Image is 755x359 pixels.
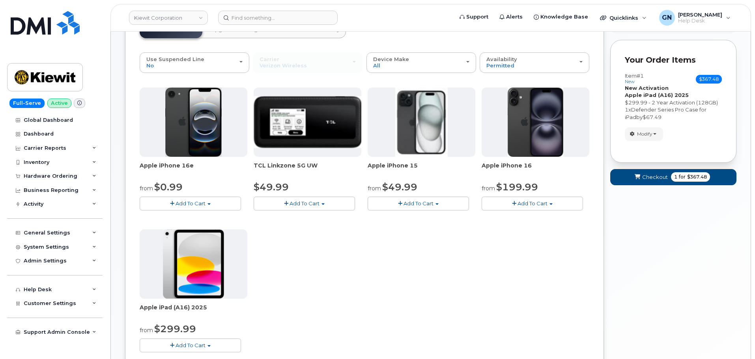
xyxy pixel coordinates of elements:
[482,185,495,192] small: from
[642,173,668,181] span: Checkout
[154,181,183,193] span: $0.99
[146,56,204,62] span: Use Suspended Line
[610,169,736,185] button: Checkout 1 for $367.48
[482,162,589,177] div: Apple iPhone 16
[154,323,196,335] span: $299.99
[146,62,154,69] span: No
[140,52,249,73] button: Use Suspended Line No
[496,181,538,193] span: $199.99
[540,13,588,21] span: Knowledge Base
[625,92,689,98] strong: Apple iPad (A16) 2025
[373,56,409,62] span: Device Make
[480,52,589,73] button: Availability Permitted
[486,62,514,69] span: Permitted
[140,303,247,319] div: Apple iPad (A16) 2025
[368,162,475,177] div: Apple iPhone 15
[678,18,722,24] span: Help Desk
[165,87,222,157] img: iphone16e.png
[404,200,434,206] span: Add To Cart
[654,10,736,26] div: Geoffrey Newport
[395,87,448,157] img: iphone15.jpg
[625,85,669,91] strong: New Activation
[721,325,749,353] iframe: Messenger Launcher
[368,197,469,210] button: Add To Cart
[678,11,722,18] span: [PERSON_NAME]
[482,197,583,210] button: Add To Cart
[140,185,153,192] small: from
[687,173,707,180] span: $367.48
[625,73,644,84] h3: Item
[218,11,338,25] input: Find something...
[176,200,206,206] span: Add To Cart
[637,130,652,138] span: Modify
[643,114,662,120] span: $67.49
[254,96,361,148] img: linkzone5g.png
[637,73,644,79] span: #1
[254,162,361,177] div: TCL Linkzone 5G UW
[662,13,672,22] span: GN
[508,87,563,157] img: iphone_16_plus.png
[140,339,241,352] button: Add To Cart
[140,197,241,210] button: Add To Cart
[506,13,523,21] span: Alerts
[674,173,677,180] span: 1
[625,106,722,121] div: x by
[373,62,380,69] span: All
[466,13,488,21] span: Support
[677,173,687,180] span: for
[625,79,635,84] small: new
[625,127,663,141] button: Modify
[625,106,628,113] span: 1
[163,229,224,299] img: ipad_11.png
[140,162,247,177] div: Apple iPhone 16e
[454,9,494,25] a: Support
[366,52,476,73] button: Device Make All
[609,15,638,21] span: Quicklinks
[290,200,320,206] span: Add To Cart
[254,181,289,193] span: $49.99
[625,54,722,66] p: Your Order Items
[494,9,528,25] a: Alerts
[528,9,594,25] a: Knowledge Base
[518,200,548,206] span: Add To Cart
[486,56,517,62] span: Availability
[594,10,652,26] div: Quicklinks
[382,181,417,193] span: $49.99
[176,342,206,348] span: Add To Cart
[696,75,722,84] span: $367.48
[625,106,706,120] span: Defender Series Pro Case for iPad
[368,185,381,192] small: from
[129,11,208,25] a: Kiewit Corporation
[254,197,355,210] button: Add To Cart
[140,327,153,334] small: from
[625,99,722,106] div: $299.99 - 2 Year Activation (128GB)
